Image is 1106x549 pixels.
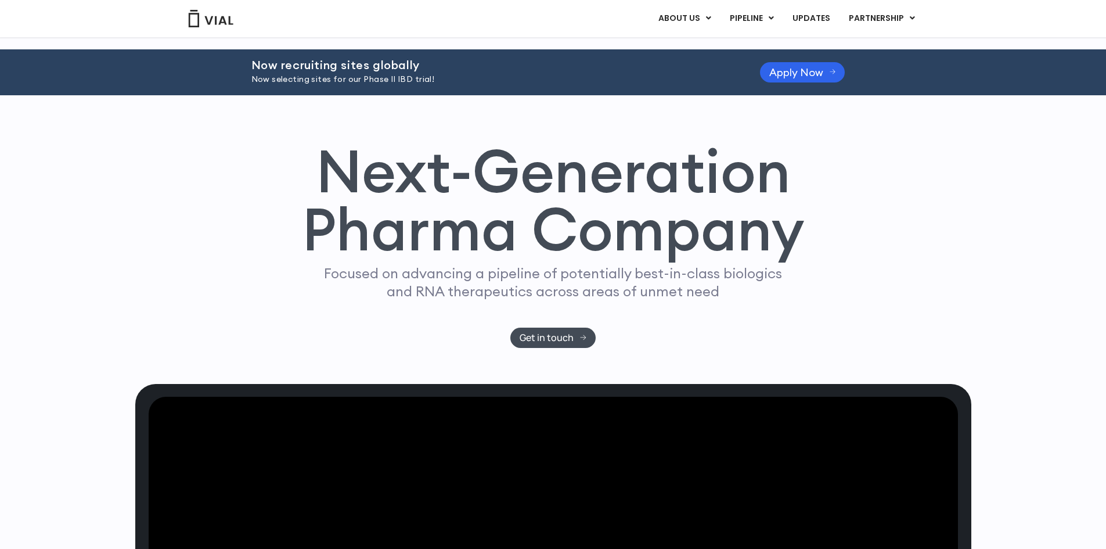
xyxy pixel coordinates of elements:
p: Focused on advancing a pipeline of potentially best-in-class biologics and RNA therapeutics acros... [319,264,787,300]
img: Vial Logo [188,10,234,27]
a: PIPELINEMenu Toggle [720,9,783,28]
h2: Now recruiting sites globally [251,59,731,71]
a: UPDATES [783,9,839,28]
a: PARTNERSHIPMenu Toggle [840,9,924,28]
span: Get in touch [520,333,574,342]
p: Now selecting sites for our Phase II IBD trial! [251,73,731,86]
h1: Next-Generation Pharma Company [302,142,805,259]
a: ABOUT USMenu Toggle [649,9,720,28]
a: Get in touch [510,328,596,348]
span: Apply Now [769,68,823,77]
a: Apply Now [760,62,845,82]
